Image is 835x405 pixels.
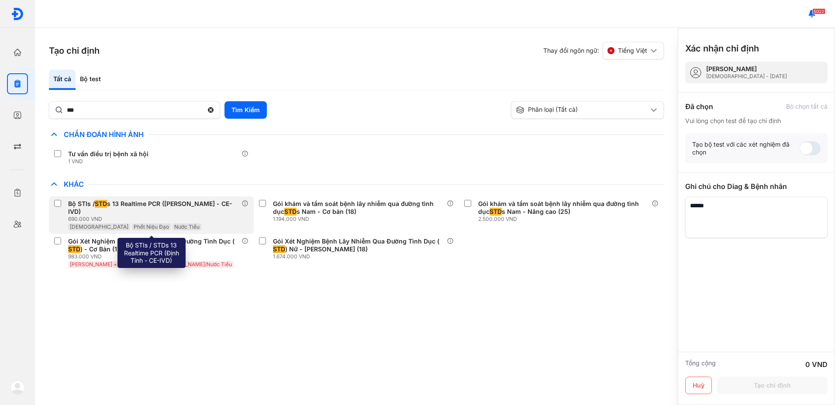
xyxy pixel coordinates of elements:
[49,70,76,90] div: Tất cả
[273,253,446,260] div: 1.674.000 VND
[11,7,24,21] img: logo
[478,200,648,216] div: Gói khám và tầm soát bệnh lây nhiễm qua đường tình dục s Nam - Nâng cao (25)
[273,245,285,253] span: STD
[174,223,200,230] span: Nước Tiểu
[59,130,148,139] span: Chẩn Đoán Hình Ảnh
[70,261,232,268] span: [PERSON_NAME] + [PERSON_NAME]/[PERSON_NAME]/Nước Tiểu
[478,216,652,223] div: 2.500.000 VND
[685,181,828,192] div: Ghi chú cho Diag & Bệnh nhân
[68,150,148,158] div: Tư vấn điều trị bệnh xã hội
[273,237,443,253] div: Gói Xét Nghiệm Bệnh Lây Nhiễm Qua Đường Tình Dục ( ) Nữ - [PERSON_NAME] (18)
[490,208,502,216] span: STD
[805,359,828,370] div: 0 VND
[68,253,242,260] div: 983.000 VND
[134,223,169,230] span: Phết Niệu Đạo
[706,73,787,80] div: [DEMOGRAPHIC_DATA] - [DATE]
[717,377,828,394] button: Tạo chỉ định
[706,65,787,73] div: [PERSON_NAME]
[76,70,105,90] div: Bộ test
[273,200,443,216] div: Gói khám và tầm soát bệnh lây nhiễm qua đường tình dục s Nam - Cơ bản (18)
[812,8,825,14] span: 5022
[516,106,649,114] div: Phân loại (Tất cả)
[685,42,759,55] h3: Xác nhận chỉ định
[685,359,716,370] div: Tổng cộng
[68,200,238,216] div: Bộ STIs / s 13 Realtime PCR ([PERSON_NAME] - CE-IVD)
[543,42,664,59] div: Thay đổi ngôn ngữ:
[49,45,100,57] h3: Tạo chỉ định
[692,141,800,156] div: Tạo bộ test với các xét nghiệm đã chọn
[68,245,80,253] span: STD
[224,101,267,119] button: Tìm Kiếm
[284,208,297,216] span: STD
[59,180,88,189] span: Khác
[618,47,647,55] span: Tiếng Việt
[68,158,152,165] div: 1 VND
[68,237,238,253] div: Gói Xét Nghiệm Bệnh Lây Nhiễm Qua Đường Tình Dục ( ) - Cơ Bản (17)
[68,216,242,223] div: 690.000 VND
[685,101,713,112] div: Đã chọn
[685,117,828,125] div: Vui lòng chọn test để tạo chỉ định
[95,200,107,208] span: STD
[273,216,446,223] div: 1.194.000 VND
[10,381,24,395] img: logo
[685,377,712,394] button: Huỷ
[786,103,828,110] div: Bỏ chọn tất cả
[70,223,128,230] span: [DEMOGRAPHIC_DATA]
